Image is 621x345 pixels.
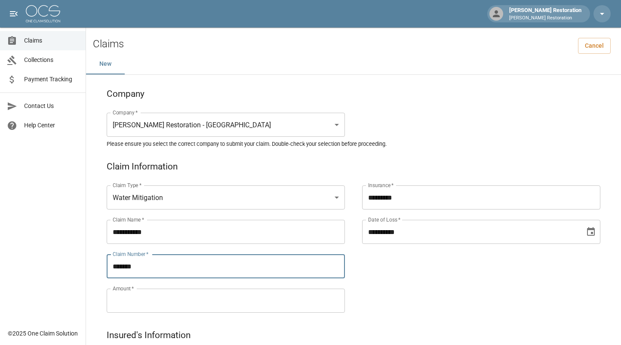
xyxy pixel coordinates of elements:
button: New [86,54,125,74]
span: Payment Tracking [24,75,79,84]
div: dynamic tabs [86,54,621,74]
label: Amount [113,285,134,292]
div: [PERSON_NAME] Restoration - [GEOGRAPHIC_DATA] [107,113,345,137]
div: [PERSON_NAME] Restoration [506,6,585,22]
span: Contact Us [24,102,79,111]
label: Claim Name [113,216,144,223]
button: Choose date, selected date is Sep 22, 2025 [582,223,599,240]
span: Collections [24,55,79,65]
label: Company [113,109,138,116]
a: Cancel [578,38,611,54]
label: Insurance [368,182,394,189]
div: © 2025 One Claim Solution [8,329,78,338]
div: Water Mitigation [107,185,345,209]
span: Claims [24,36,79,45]
label: Claim Number [113,250,148,258]
label: Claim Type [113,182,141,189]
span: Help Center [24,121,79,130]
button: open drawer [5,5,22,22]
label: Date of Loss [368,216,400,223]
h2: Claims [93,38,124,50]
h5: Please ensure you select the correct company to submit your claim. Double-check your selection be... [107,140,600,148]
p: [PERSON_NAME] Restoration [509,15,581,22]
img: ocs-logo-white-transparent.png [26,5,60,22]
